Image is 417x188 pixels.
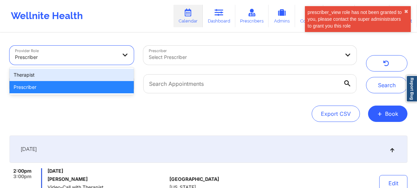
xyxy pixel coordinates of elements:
[308,9,404,29] div: prescriber_view role has not been granted to you, please contact the super administrators to gran...
[169,176,219,182] span: [GEOGRAPHIC_DATA]
[143,74,357,93] input: Search Appointments
[10,81,134,93] div: Prescriber
[406,75,417,102] a: Report Bug
[366,77,407,93] button: Search
[269,5,295,27] a: Admins
[48,168,167,174] span: [DATE]
[368,106,407,122] button: +Book
[15,50,117,65] div: Prescriber
[48,176,167,182] h6: [PERSON_NAME]
[10,69,134,81] div: Therapist
[203,5,235,27] a: Dashboard
[235,5,269,27] a: Prescribers
[21,146,37,153] span: [DATE]
[312,106,360,122] button: Export CSV
[174,5,203,27] a: Calendar
[377,112,382,115] span: +
[13,168,32,174] span: 2:00pm
[13,174,32,179] span: 3:00pm
[404,9,408,14] button: close
[295,5,323,27] a: Coaches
